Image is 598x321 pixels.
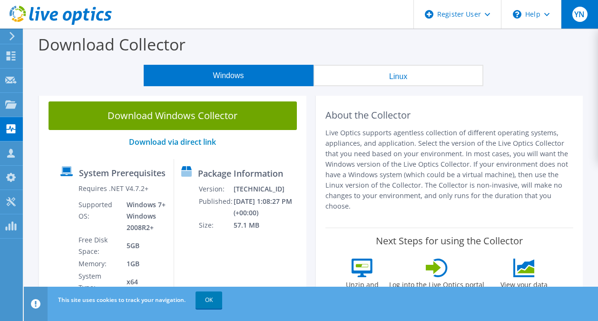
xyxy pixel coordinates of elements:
[119,234,167,258] td: 5GB
[340,277,384,299] label: Unzip and run the .exe
[78,199,119,234] td: Supported OS:
[376,235,523,247] label: Next Steps for using the Collector
[144,65,314,86] button: Windows
[572,7,588,22] span: YN
[389,277,485,299] label: Log into the Live Optics portal and view your project
[129,137,216,147] a: Download via direct link
[78,234,119,258] td: Free Disk Space:
[58,296,186,304] span: This site uses cookies to track your navigation.
[119,199,167,234] td: Windows 7+ Windows 2008R2+
[198,219,233,231] td: Size:
[198,169,283,178] label: Package Information
[198,195,233,219] td: Published:
[119,258,167,270] td: 1GB
[119,270,167,294] td: x64
[196,291,222,309] a: OK
[314,65,483,86] button: Linux
[490,277,558,299] label: View your data within the project
[38,33,186,55] label: Download Collector
[233,195,302,219] td: [DATE] 1:08:27 PM (+00:00)
[78,270,119,294] td: System Type:
[49,101,297,130] a: Download Windows Collector
[233,183,302,195] td: [TECHNICAL_ID]
[325,128,574,211] p: Live Optics supports agentless collection of different operating systems, appliances, and applica...
[79,168,166,178] label: System Prerequisites
[78,258,119,270] td: Memory:
[198,183,233,195] td: Version:
[325,110,574,121] h2: About the Collector
[513,10,521,19] svg: \n
[78,184,148,193] label: Requires .NET V4.7.2+
[233,219,302,231] td: 57.1 MB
